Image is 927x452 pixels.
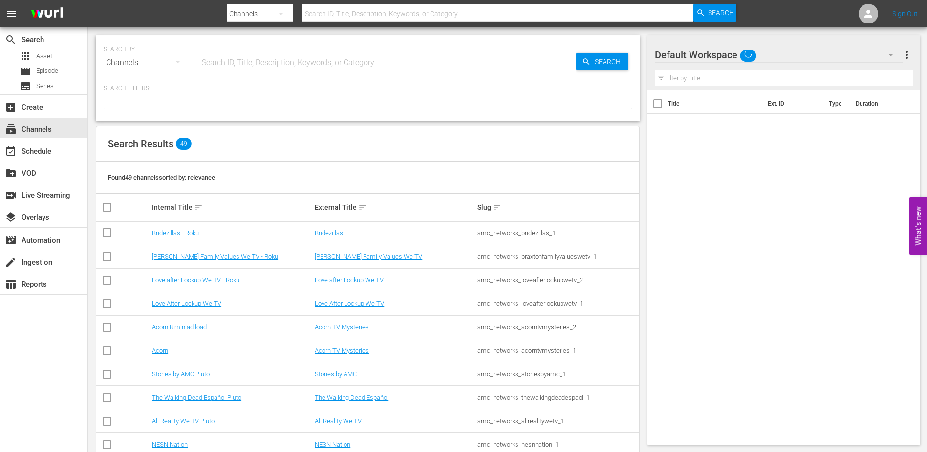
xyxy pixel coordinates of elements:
div: amc_networks_allrealitywetv_1 [477,417,637,425]
a: NESN Nation [315,441,350,448]
p: Search Filters: [104,84,632,92]
span: Overlays [5,211,17,223]
div: amc_networks_storiesbyamc_1 [477,370,637,378]
div: amc_networks_acorntvmysteries_2 [477,323,637,331]
a: Stories by AMC Pluto [152,370,210,378]
span: Search Results [108,138,173,150]
th: Duration [850,90,908,117]
span: Series [20,80,31,92]
span: Found 49 channels sorted by: relevance [108,174,215,181]
span: sort [358,203,367,212]
a: [PERSON_NAME] Family Values We TV - Roku [152,253,278,260]
div: Channels [104,49,190,76]
button: Open Feedback Widget [909,197,927,255]
div: amc_networks_acorntvmysteries_1 [477,347,637,354]
div: amc_networks_thewalkingdeadespaol_1 [477,394,637,401]
div: amc_networks_nesnnation_1 [477,441,637,448]
a: Sign Out [892,10,918,18]
a: Acorn TV Mysteries [315,323,369,331]
span: Search [591,53,628,70]
a: Love after Lockup We TV [315,276,384,284]
span: Search [708,4,734,22]
span: menu [6,8,18,20]
span: Reports [5,278,17,290]
a: Stories by AMC [315,370,357,378]
a: Love After Lockup We TV [315,300,384,307]
div: amc_networks_braxtonfamilyvalueswetv_1 [477,253,637,260]
button: Search [693,4,736,22]
span: Schedule [5,145,17,157]
span: Channels [5,123,17,135]
div: External Title [315,202,474,213]
a: Love After Lockup We TV [152,300,221,307]
div: amc_networks_loveafterlockupwetv_2 [477,276,637,284]
span: more_vert [901,49,913,61]
span: VOD [5,167,17,179]
a: NESN Nation [152,441,188,448]
span: Create [5,101,17,113]
span: Episode [20,66,31,77]
a: The Walking Dead Español Pluto [152,394,241,401]
span: Asset [36,51,52,61]
div: Default Workspace [655,41,903,68]
span: sort [194,203,203,212]
span: Episode [36,66,58,76]
span: Automation [5,234,17,246]
a: Acorn TV Mysteries [315,347,369,354]
button: Search [576,53,628,70]
span: Search [5,34,17,45]
span: Asset [20,50,31,62]
a: Acorn 8 min ad load [152,323,207,331]
div: amc_networks_bridezillas_1 [477,229,637,237]
img: ans4CAIJ8jUAAAAAAAAAAAAAAAAAAAAAAAAgQb4GAAAAAAAAAAAAAAAAAAAAAAAAJMjXAAAAAAAAAAAAAAAAAAAAAAAAgAT5G... [23,2,70,25]
div: amc_networks_loveafterlockupwetv_1 [477,300,637,307]
a: All Reality We TV Pluto [152,417,215,425]
a: Bridezillas - Roku [152,229,199,237]
a: Acorn [152,347,168,354]
a: Love after Lockup We TV - Roku [152,276,239,284]
a: The Walking Dead Español [315,394,388,401]
div: Internal Title [152,202,312,213]
span: Ingestion [5,256,17,268]
span: sort [493,203,501,212]
th: Ext. ID [762,90,823,117]
th: Type [823,90,850,117]
a: All Reality We TV [315,417,362,425]
button: more_vert [901,43,913,67]
a: [PERSON_NAME] Family Values We TV [315,253,422,260]
div: Slug [477,202,637,213]
span: Live Streaming [5,189,17,201]
a: Bridezillas [315,229,343,237]
span: 49 [176,138,192,150]
th: Title [668,90,762,117]
span: Series [36,81,54,91]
